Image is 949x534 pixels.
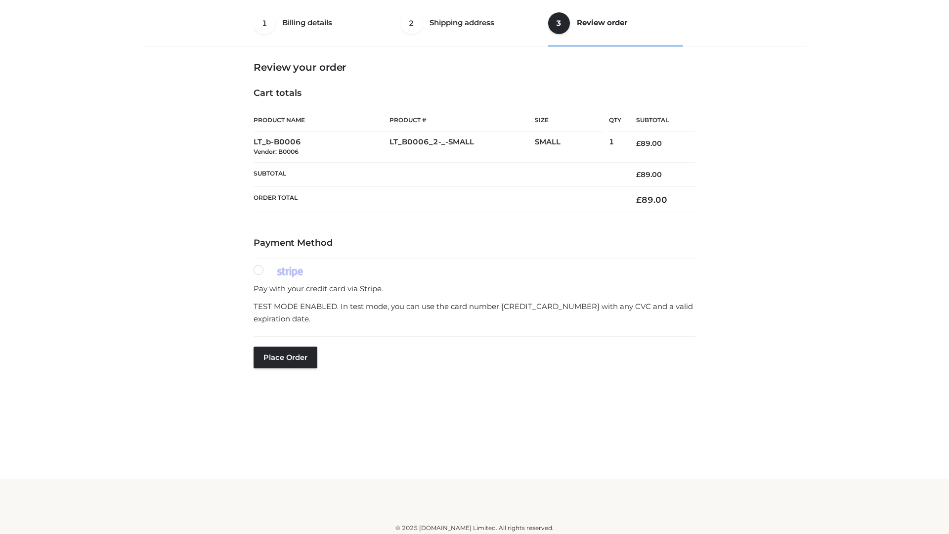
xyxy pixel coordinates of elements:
[254,148,299,155] small: Vendor: B0006
[147,523,802,533] div: © 2025 [DOMAIN_NAME] Limited. All rights reserved.
[636,170,641,179] span: £
[254,162,621,186] th: Subtotal
[254,238,695,249] h4: Payment Method
[636,139,641,148] span: £
[636,195,667,205] bdi: 89.00
[254,61,695,73] h3: Review your order
[636,195,642,205] span: £
[621,109,695,132] th: Subtotal
[389,109,535,132] th: Product #
[636,139,662,148] bdi: 89.00
[254,347,317,368] button: Place order
[636,170,662,179] bdi: 89.00
[254,88,695,99] h4: Cart totals
[389,132,535,163] td: LT_B0006_2-_-SMALL
[609,132,621,163] td: 1
[254,300,695,325] p: TEST MODE ENABLED. In test mode, you can use the card number [CREDIT_CARD_NUMBER] with any CVC an...
[254,282,695,295] p: Pay with your credit card via Stripe.
[535,132,609,163] td: SMALL
[254,132,389,163] td: LT_b-B0006
[609,109,621,132] th: Qty
[254,109,389,132] th: Product Name
[254,187,621,213] th: Order Total
[535,109,604,132] th: Size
